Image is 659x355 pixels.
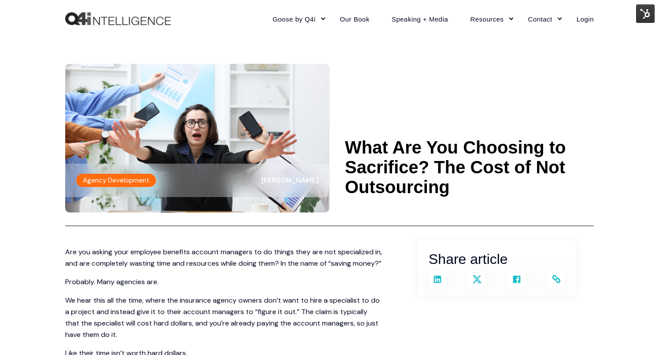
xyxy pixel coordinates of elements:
a: Share on Facebook [508,271,526,288]
span: [PERSON_NAME] [261,176,318,185]
a: Back to Home [65,12,171,26]
a: Share on X [468,271,486,288]
p: Probably. Many agencies are. [65,276,382,288]
h1: What Are You Choosing to Sacrifice? The Cost of Not Outsourcing [345,138,594,197]
img: Woman overwhelmed by different requests from colleagues at desk in office [65,64,329,212]
p: We hear this all the time, where the insurance agency owners don’t want to hire a specialist to d... [65,295,382,340]
h2: Share article [429,248,565,271]
label: Agency Development [76,174,156,187]
img: HubSpot Tools Menu Toggle [636,4,655,23]
a: Share on LinkedIn [429,271,446,288]
img: Q4intelligence, LLC logo [65,12,171,26]
a: Copy and share the link [548,271,565,288]
p: Are you asking your employee benefits account managers to do things they are not specialized in, ... [65,246,382,269]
